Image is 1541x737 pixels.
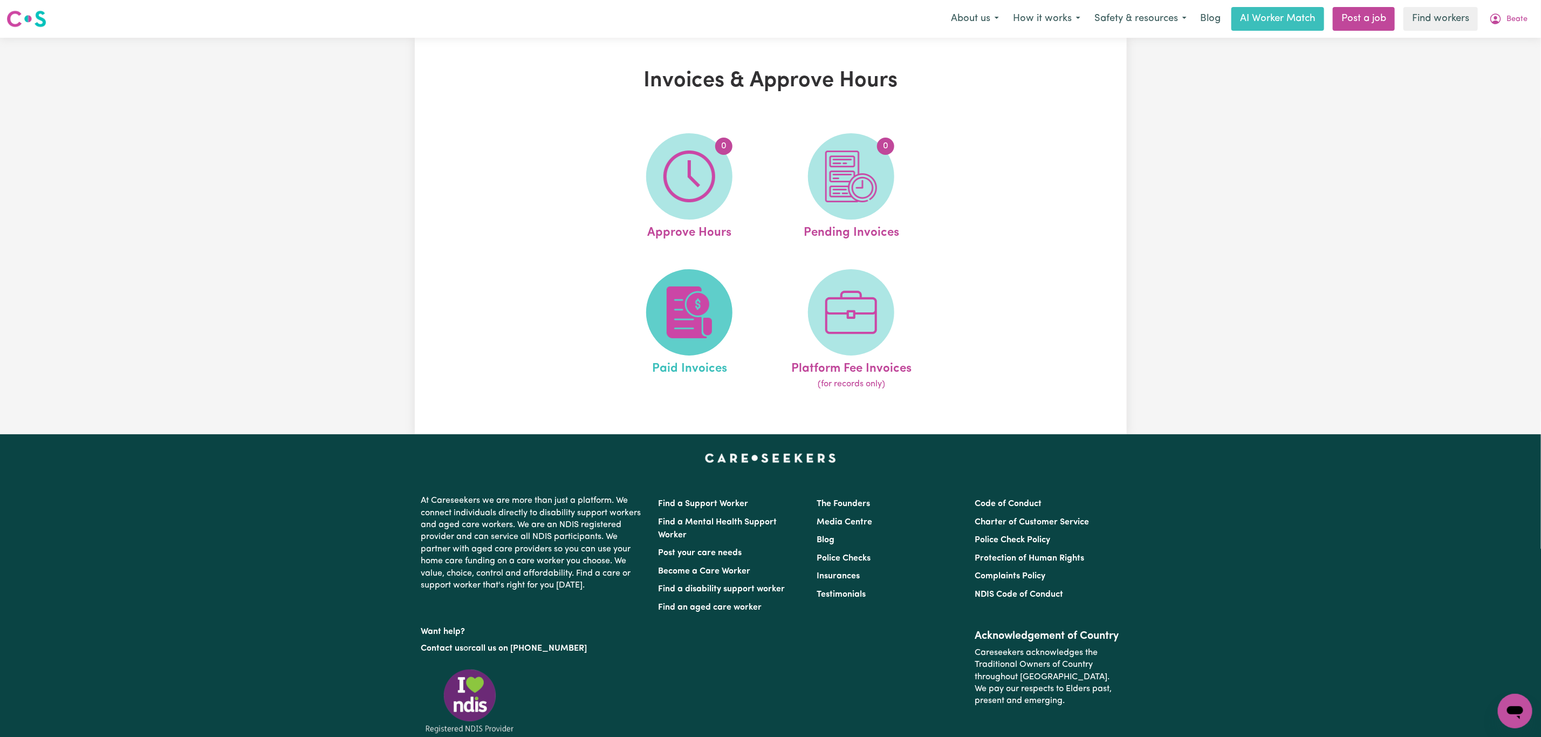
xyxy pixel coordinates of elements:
span: Pending Invoices [804,220,899,242]
button: How it works [1006,8,1087,30]
a: Become a Care Worker [659,567,751,576]
a: Find an aged care worker [659,603,762,612]
span: Approve Hours [647,220,731,242]
button: About us [944,8,1006,30]
p: or [421,638,646,659]
a: Find a Mental Health Support Worker [659,518,777,540]
a: Protection of Human Rights [975,554,1084,563]
a: Careseekers logo [6,6,46,31]
a: Media Centre [817,518,872,527]
a: Police Check Policy [975,536,1050,544]
h1: Invoices & Approve Hours [540,68,1002,94]
a: The Founders [817,500,870,508]
span: Beate [1506,13,1528,25]
span: 0 [877,138,894,155]
a: Insurances [817,572,860,581]
a: Post your care needs [659,549,742,557]
a: Careseekers home page [705,454,836,462]
a: Paid Invoices [612,269,767,391]
a: Testimonials [817,590,866,599]
a: AI Worker Match [1231,7,1324,31]
a: Police Checks [817,554,871,563]
a: Find a disability support worker [659,585,785,593]
a: Find a Support Worker [659,500,749,508]
a: Pending Invoices [773,133,929,242]
a: Find workers [1403,7,1478,31]
p: Want help? [421,622,646,638]
a: Approve Hours [612,133,767,242]
a: Code of Conduct [975,500,1042,508]
a: Platform Fee Invoices(for records only) [773,269,929,391]
button: My Account [1482,8,1535,30]
img: Careseekers logo [6,9,46,29]
iframe: Button to launch messaging window, conversation in progress [1498,694,1532,728]
a: call us on [PHONE_NUMBER] [472,644,587,653]
p: Careseekers acknowledges the Traditional Owners of Country throughout [GEOGRAPHIC_DATA]. We pay o... [975,643,1120,712]
span: 0 [715,138,732,155]
a: Contact us [421,644,464,653]
span: (for records only) [818,378,885,391]
h2: Acknowledgement of Country [975,630,1120,643]
a: Blog [1194,7,1227,31]
a: NDIS Code of Conduct [975,590,1063,599]
button: Safety & resources [1087,8,1194,30]
a: Blog [817,536,834,544]
span: Paid Invoices [652,356,727,378]
a: Charter of Customer Service [975,518,1089,527]
p: At Careseekers we are more than just a platform. We connect individuals directly to disability su... [421,490,646,596]
img: Registered NDIS provider [421,667,518,735]
span: Platform Fee Invoices [791,356,912,378]
a: Complaints Policy [975,572,1045,581]
a: Post a job [1333,7,1395,31]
